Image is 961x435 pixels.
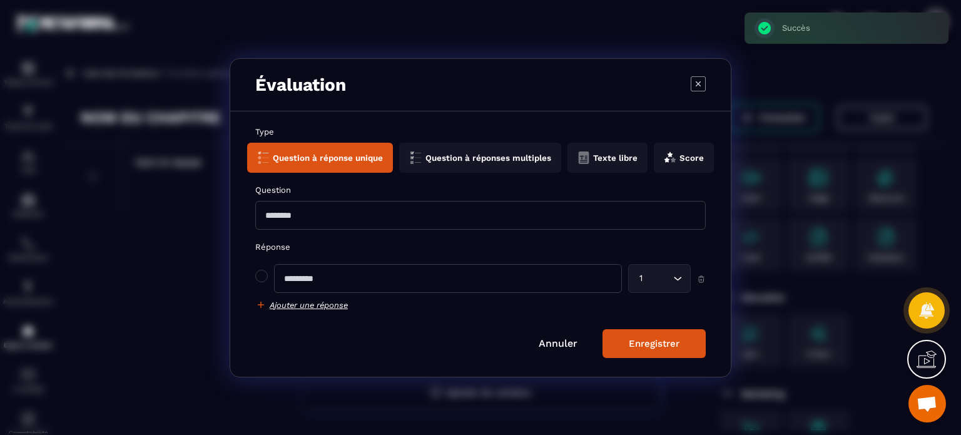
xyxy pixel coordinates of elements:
[255,74,346,95] h3: Évaluation
[629,338,679,349] div: Enregistrer
[567,143,648,173] button: Texte libre
[255,127,706,136] label: Type
[908,385,946,422] a: Ouvrir le chat
[628,264,691,293] div: Search for option
[539,337,577,349] a: Annuler
[255,185,706,195] label: Question
[270,300,348,309] h6: Ajouter une réponse
[247,143,393,173] button: Question à réponse unique
[636,272,645,285] span: 1
[645,272,670,285] input: Search for option
[399,143,561,173] button: Question à réponses multiples
[603,329,706,358] button: Enregistrer
[255,242,706,252] label: Réponse
[654,143,714,173] button: Score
